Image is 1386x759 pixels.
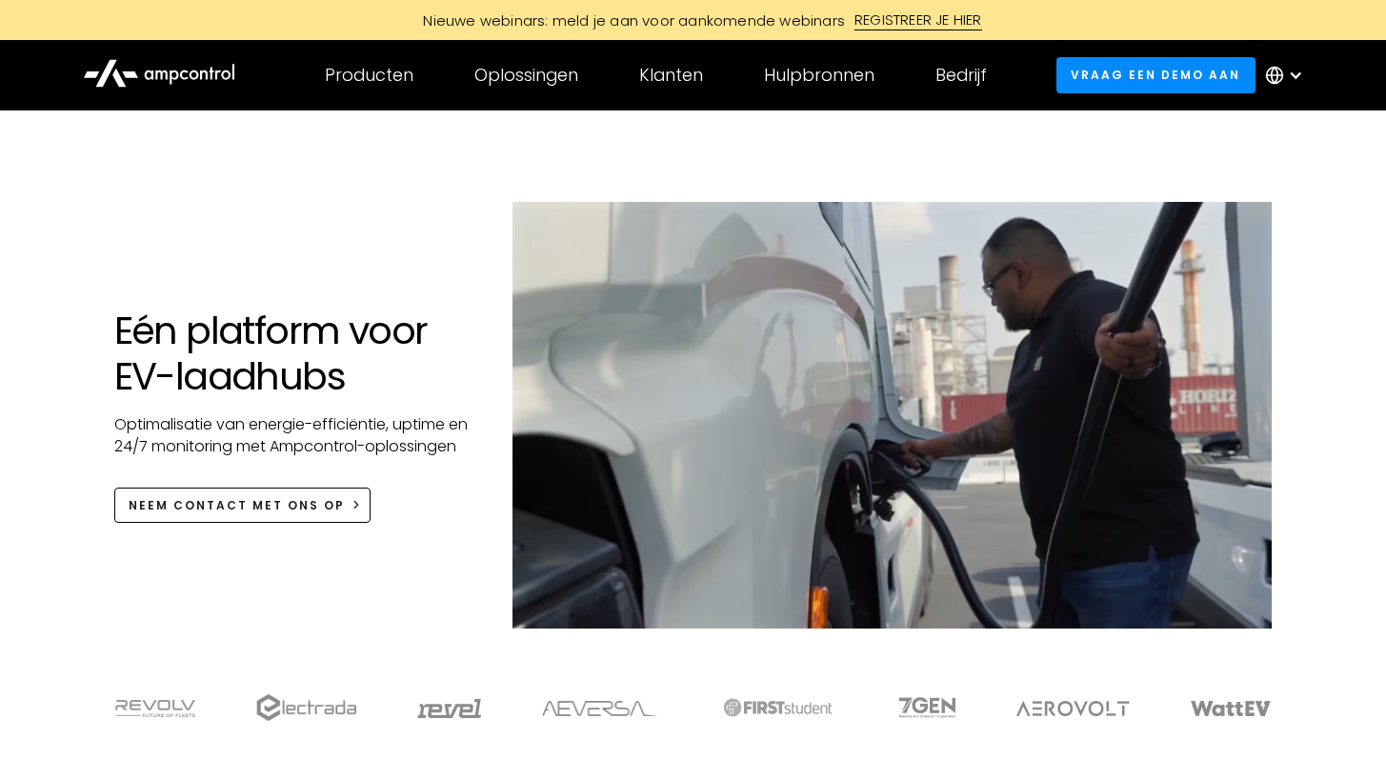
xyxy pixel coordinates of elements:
[114,488,372,523] a: NEEM CONTACT MET ONS OP
[764,65,874,86] div: Hulpbronnen
[325,65,413,86] div: Producten
[935,65,987,86] div: Bedrijf
[639,65,703,86] div: Klanten
[129,497,345,514] div: NEEM CONTACT MET ONS OP
[474,65,578,86] div: Oplossingen
[1016,701,1130,716] img: Aerovolt Logo
[265,10,1122,30] a: Nieuwe webinars: meld je aan voor aankomende webinarsREGISTREER JE HIER
[114,414,475,457] p: Optimalisatie van energie-efficiëntie, uptime en 24/7 monitoring met Ampcontrol-oplossingen
[1056,57,1255,92] a: Vraag een demo aan
[256,694,356,721] img: electrada logo
[114,308,475,399] h1: Eén platform voor EV-laadhubs
[404,10,854,30] div: Nieuwe webinars: meld je aan voor aankomende webinars
[854,10,982,30] div: REGISTREER JE HIER
[1191,701,1271,716] img: WattEV logo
